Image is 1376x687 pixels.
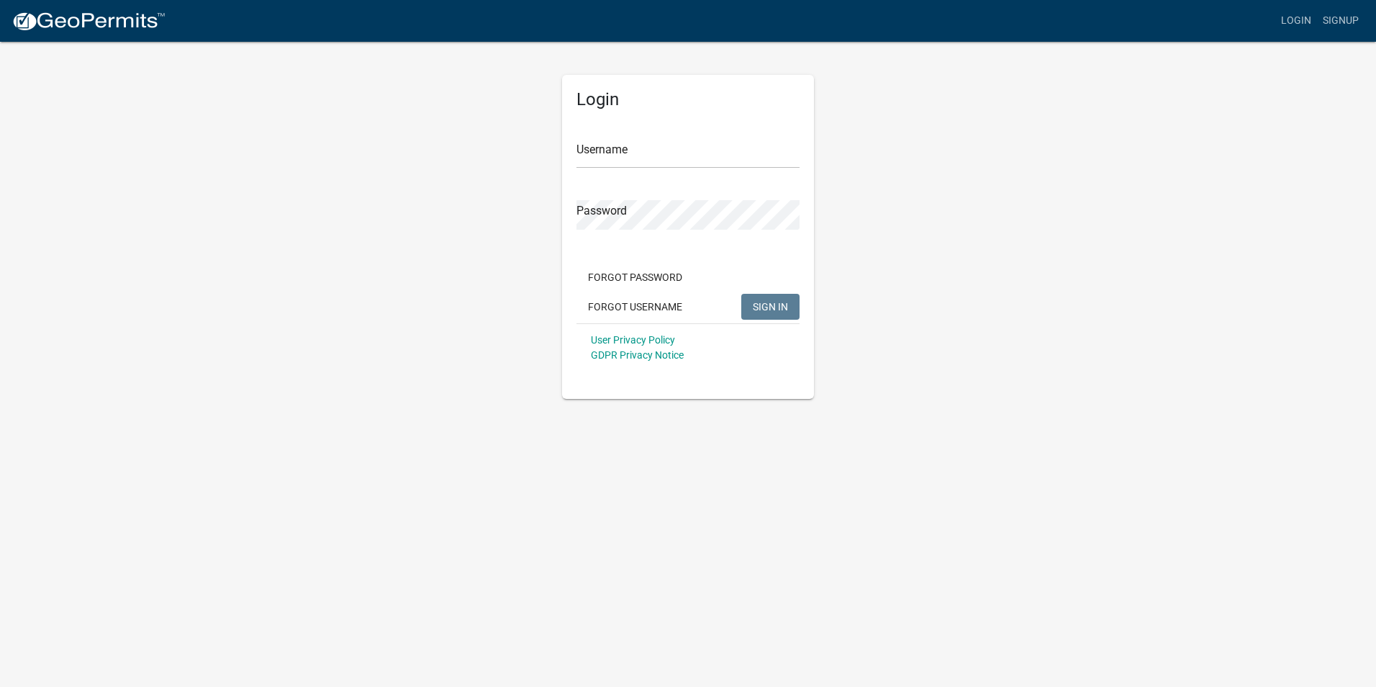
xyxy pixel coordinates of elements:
a: GDPR Privacy Notice [591,349,684,361]
button: Forgot Username [576,294,694,320]
a: User Privacy Policy [591,334,675,346]
a: Signup [1317,7,1364,35]
h5: Login [576,89,800,110]
span: SIGN IN [753,300,788,312]
a: Login [1275,7,1317,35]
button: SIGN IN [741,294,800,320]
button: Forgot Password [576,264,694,290]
